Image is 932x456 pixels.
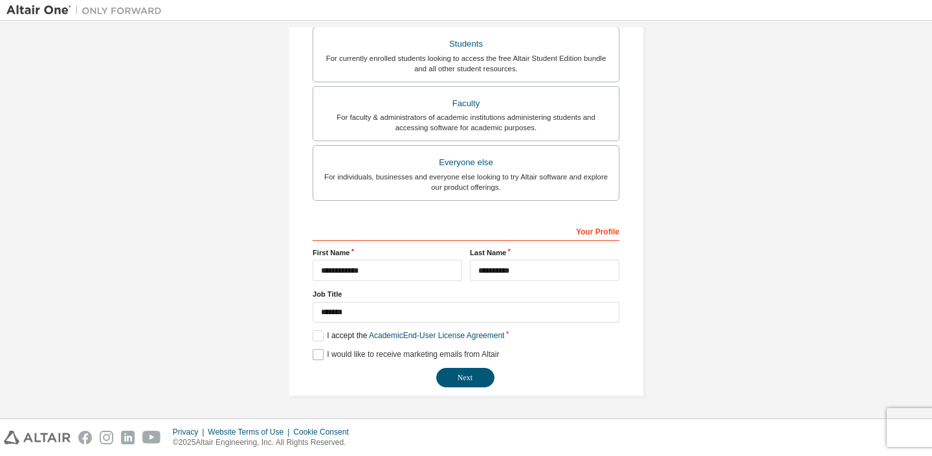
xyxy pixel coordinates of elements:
[321,35,611,53] div: Students
[208,427,293,437] div: Website Terms of Use
[436,368,494,387] button: Next
[313,247,462,258] label: First Name
[313,330,504,341] label: I accept the
[313,289,619,299] label: Job Title
[321,95,611,113] div: Faculty
[369,331,504,340] a: Academic End-User License Agreement
[121,431,135,444] img: linkedin.svg
[313,220,619,241] div: Your Profile
[321,154,611,172] div: Everyone else
[293,427,356,437] div: Cookie Consent
[4,431,71,444] img: altair_logo.svg
[321,172,611,192] div: For individuals, businesses and everyone else looking to try Altair software and explore our prod...
[142,431,161,444] img: youtube.svg
[321,112,611,133] div: For faculty & administrators of academic institutions administering students and accessing softwa...
[321,53,611,74] div: For currently enrolled students looking to access the free Altair Student Edition bundle and all ...
[173,437,357,448] p: © 2025 Altair Engineering, Inc. All Rights Reserved.
[100,431,113,444] img: instagram.svg
[6,4,168,17] img: Altair One
[313,349,499,360] label: I would like to receive marketing emails from Altair
[173,427,208,437] div: Privacy
[470,247,619,258] label: Last Name
[78,431,92,444] img: facebook.svg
